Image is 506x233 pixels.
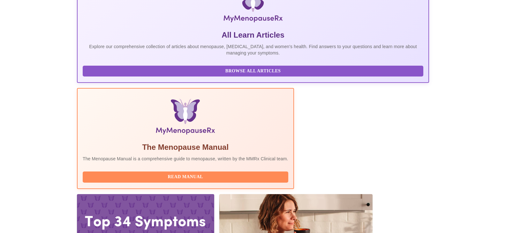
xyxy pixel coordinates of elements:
[83,30,423,40] h5: All Learn Articles
[83,43,423,56] p: Explore our comprehensive collection of articles about menopause, [MEDICAL_DATA], and women's hea...
[89,67,417,75] span: Browse All Articles
[83,68,425,73] a: Browse All Articles
[89,173,282,181] span: Read Manual
[115,99,255,137] img: Menopause Manual
[83,171,288,183] button: Read Manual
[83,174,290,179] a: Read Manual
[83,66,423,77] button: Browse All Articles
[83,142,288,152] h5: The Menopause Manual
[83,156,288,162] p: The Menopause Manual is a comprehensive guide to menopause, written by the MMRx Clinical team.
